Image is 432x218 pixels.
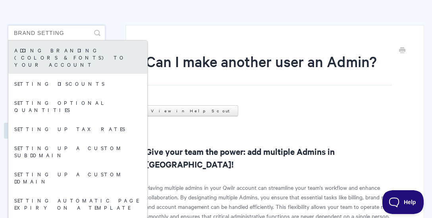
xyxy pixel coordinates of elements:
h1: Can I make another user an Admin? [146,51,392,85]
a: Print this Article [399,46,405,55]
h2: Give your team the power: add multiple Admins in [GEOGRAPHIC_DATA]! [146,145,404,170]
a: Setting up tax rates [8,119,147,138]
a: Setting up a Custom Subdomain [8,138,147,164]
a: Setting Automatic Page Expiry on a Template [8,191,147,217]
a: User Management [4,123,72,139]
a: Adding branding (colors & fonts) to your account [8,41,147,74]
a: Setting optional quantities [8,93,147,119]
iframe: Toggle Customer Support [382,190,424,214]
a: View in Help Scout [146,105,238,116]
a: Setting up a Custom Domain [8,164,147,191]
input: Search [8,25,105,41]
a: Setting discounts [8,74,147,93]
